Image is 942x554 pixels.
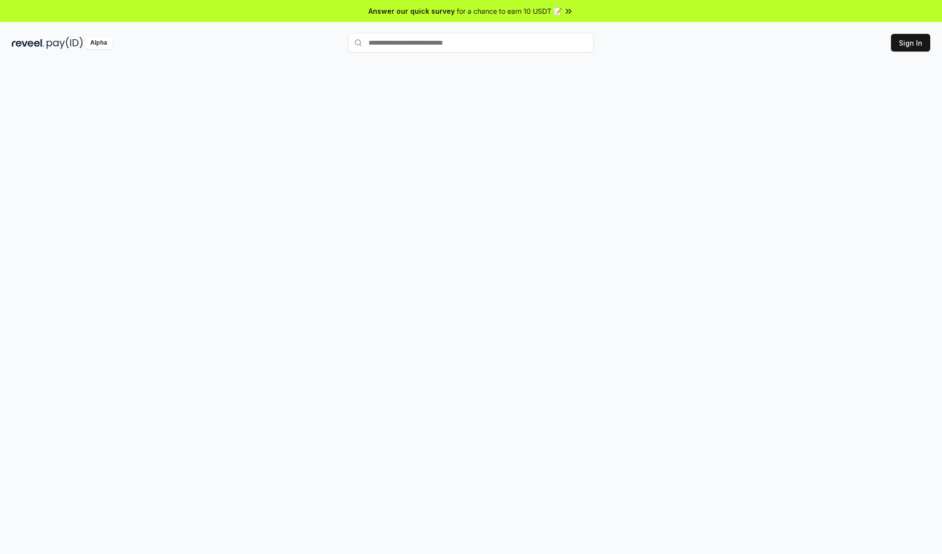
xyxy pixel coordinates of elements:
div: Alpha [85,37,112,49]
img: reveel_dark [12,37,45,49]
img: pay_id [47,37,83,49]
button: Sign In [891,34,930,52]
span: for a chance to earn 10 USDT 📝 [457,6,562,16]
span: Answer our quick survey [368,6,455,16]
